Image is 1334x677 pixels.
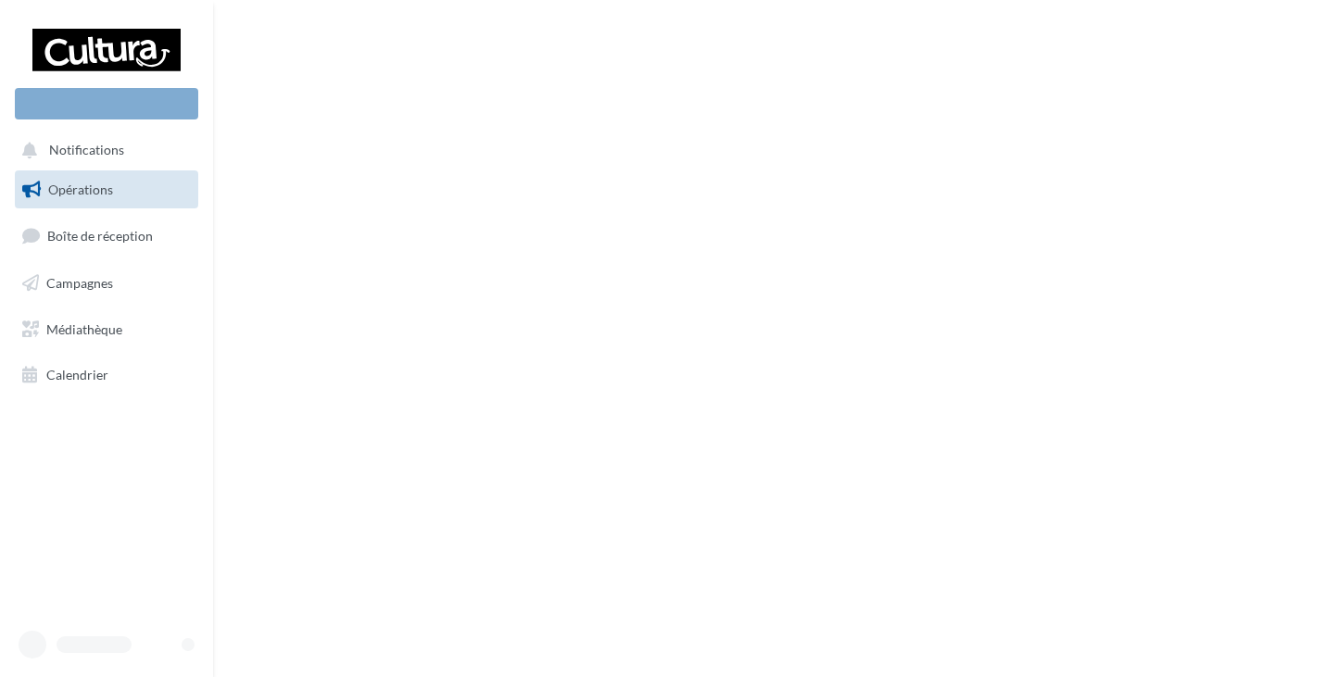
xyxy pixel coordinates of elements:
[11,264,202,303] a: Campagnes
[46,275,113,291] span: Campagnes
[11,216,202,256] a: Boîte de réception
[49,143,124,158] span: Notifications
[11,170,202,209] a: Opérations
[46,320,122,336] span: Médiathèque
[11,310,202,349] a: Médiathèque
[46,367,108,382] span: Calendrier
[11,356,202,395] a: Calendrier
[15,88,198,119] div: Nouvelle campagne
[47,228,153,244] span: Boîte de réception
[48,182,113,197] span: Opérations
